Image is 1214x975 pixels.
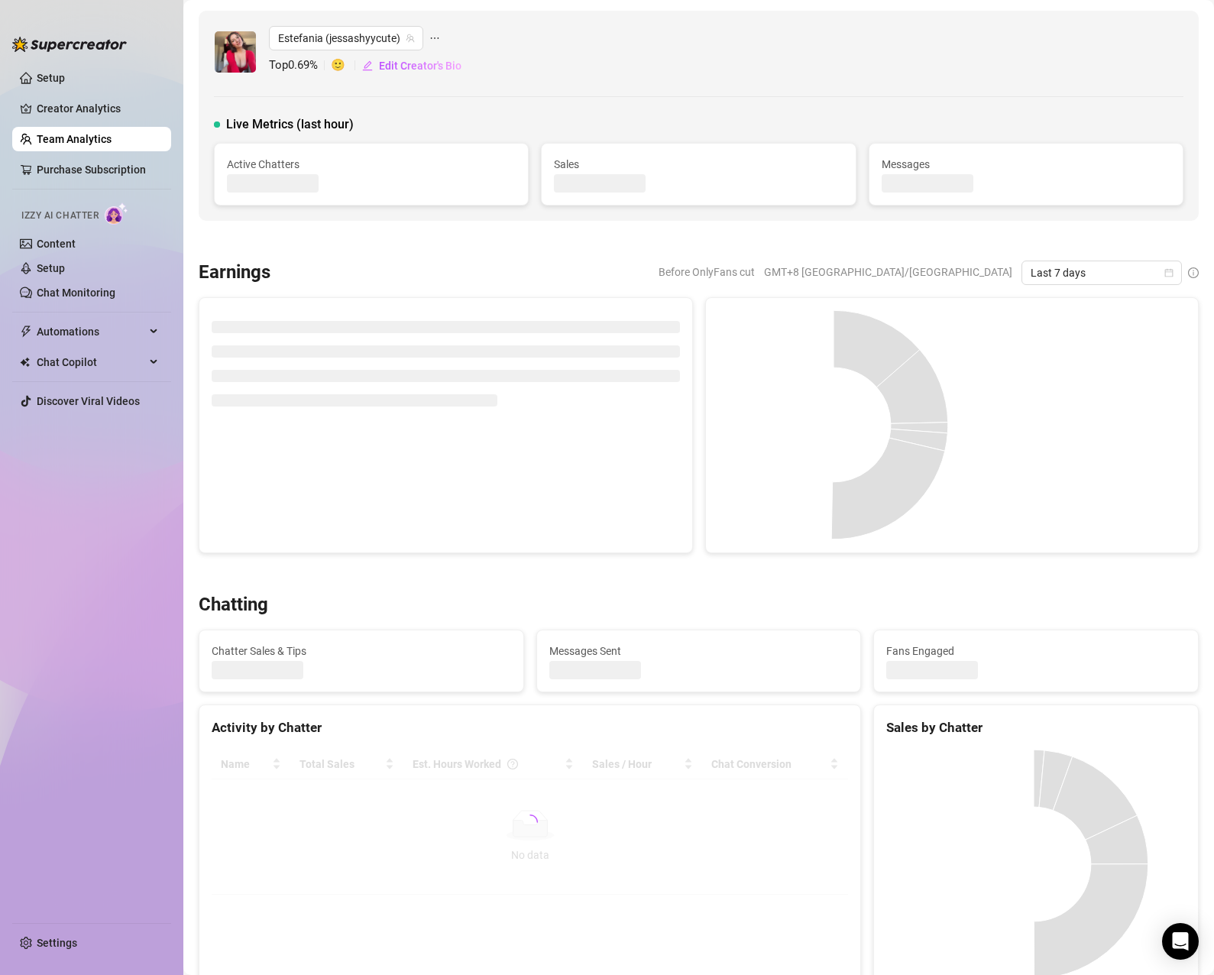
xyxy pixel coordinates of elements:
a: Purchase Subscription [37,164,146,176]
span: Izzy AI Chatter [21,209,99,223]
span: Active Chatters [227,156,516,173]
a: Setup [37,72,65,84]
span: Before OnlyFans cut [659,261,755,283]
a: Settings [37,937,77,949]
img: Chat Copilot [20,357,30,368]
a: Team Analytics [37,133,112,145]
span: Chatter Sales & Tips [212,643,511,659]
span: info-circle [1188,267,1199,278]
a: Discover Viral Videos [37,395,140,407]
h3: Earnings [199,261,270,285]
span: Top 0.69 % [269,57,331,75]
span: loading [522,814,539,831]
span: edit [362,60,373,71]
span: calendar [1164,268,1174,277]
span: Sales [554,156,843,173]
span: Edit Creator's Bio [379,60,461,72]
span: 🙂 [331,57,361,75]
a: Content [37,238,76,250]
span: Last 7 days [1031,261,1173,284]
span: Live Metrics (last hour) [226,115,354,134]
button: Edit Creator's Bio [361,53,462,78]
span: thunderbolt [20,326,32,338]
span: ellipsis [429,26,440,50]
div: Sales by Chatter [886,717,1186,738]
span: Estefania (jessashyycute) [278,27,414,50]
span: Automations [37,319,145,344]
span: Fans Engaged [886,643,1186,659]
a: Chat Monitoring [37,287,115,299]
span: team [406,34,415,43]
div: Open Intercom Messenger [1162,923,1199,960]
span: GMT+8 [GEOGRAPHIC_DATA]/[GEOGRAPHIC_DATA] [764,261,1012,283]
span: Messages [882,156,1170,173]
a: Creator Analytics [37,96,159,121]
div: Activity by Chatter [212,717,848,738]
img: AI Chatter [105,202,128,225]
a: Setup [37,262,65,274]
img: logo-BBDzfeDw.svg [12,37,127,52]
h3: Chatting [199,593,268,617]
img: Estefania [215,31,256,73]
span: Messages Sent [549,643,849,659]
span: Chat Copilot [37,350,145,374]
